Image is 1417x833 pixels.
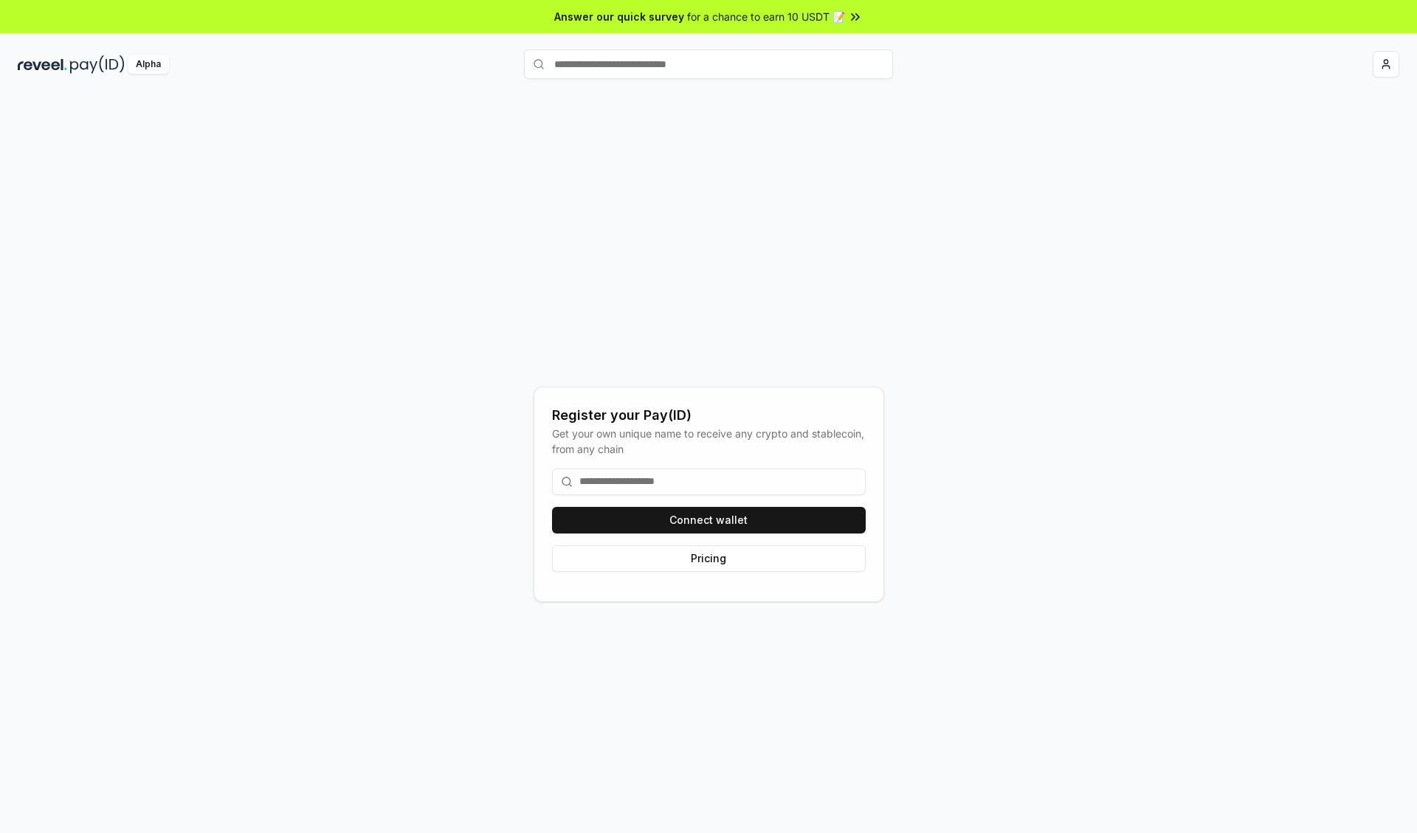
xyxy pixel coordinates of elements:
div: Get your own unique name to receive any crypto and stablecoin, from any chain [552,426,866,457]
div: Register your Pay(ID) [552,405,866,426]
div: Alpha [128,55,169,74]
span: Answer our quick survey [554,9,684,24]
button: Connect wallet [552,507,866,533]
img: reveel_dark [18,55,67,74]
img: pay_id [70,55,125,74]
span: for a chance to earn 10 USDT 📝 [687,9,845,24]
button: Pricing [552,545,866,572]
